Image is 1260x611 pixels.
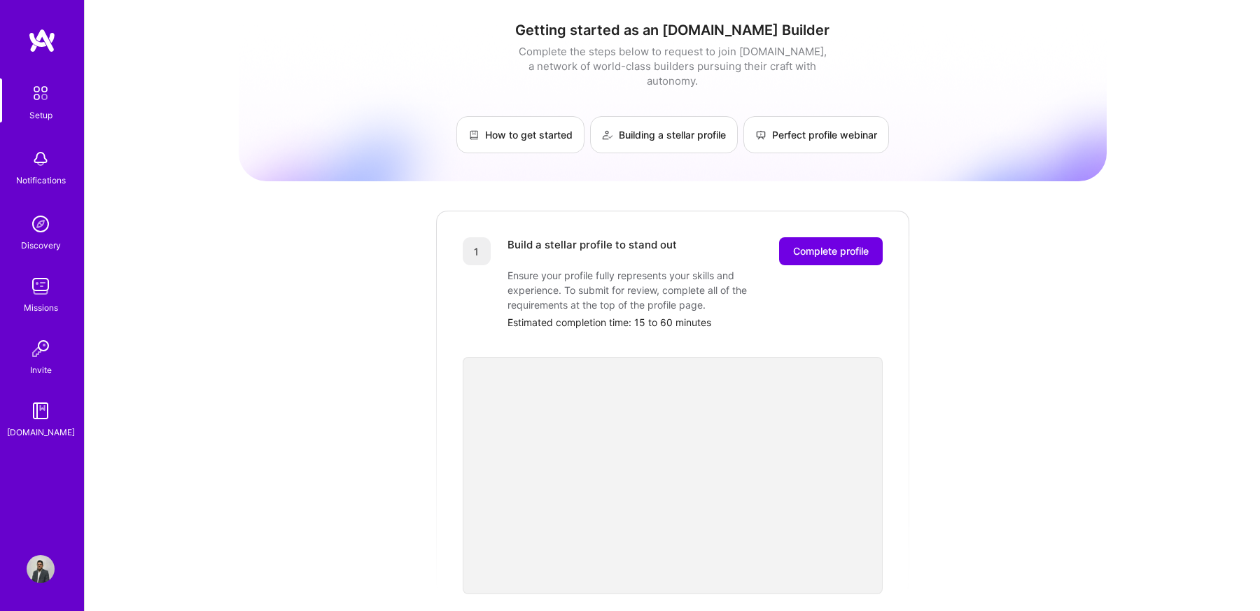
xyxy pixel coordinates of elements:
[507,315,883,330] div: Estimated completion time: 15 to 60 minutes
[743,116,889,153] a: Perfect profile webinar
[755,129,766,141] img: Perfect profile webinar
[779,237,883,265] button: Complete profile
[590,116,738,153] a: Building a stellar profile
[24,300,58,315] div: Missions
[27,555,55,583] img: User Avatar
[27,210,55,238] img: discovery
[16,173,66,188] div: Notifications
[27,145,55,173] img: bell
[515,44,830,88] div: Complete the steps below to request to join [DOMAIN_NAME], a network of world-class builders purs...
[793,244,869,258] span: Complete profile
[28,28,56,53] img: logo
[468,129,479,141] img: How to get started
[27,335,55,363] img: Invite
[27,272,55,300] img: teamwork
[507,268,787,312] div: Ensure your profile fully represents your skills and experience. To submit for review, complete a...
[456,116,584,153] a: How to get started
[30,363,52,377] div: Invite
[27,397,55,425] img: guide book
[463,357,883,594] iframe: video
[239,22,1107,38] h1: Getting started as an [DOMAIN_NAME] Builder
[602,129,613,141] img: Building a stellar profile
[463,237,491,265] div: 1
[21,238,61,253] div: Discovery
[26,78,55,108] img: setup
[507,237,677,265] div: Build a stellar profile to stand out
[23,555,58,583] a: User Avatar
[29,108,52,122] div: Setup
[7,425,75,440] div: [DOMAIN_NAME]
